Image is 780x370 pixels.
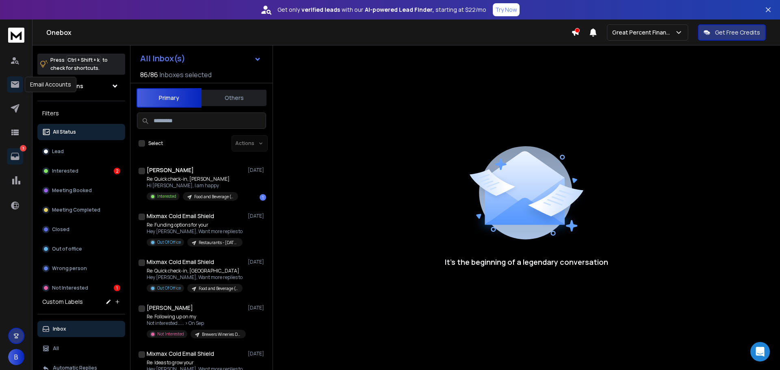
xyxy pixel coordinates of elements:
[114,168,120,174] div: 2
[37,202,125,218] button: Meeting Completed
[134,50,268,67] button: All Inbox(s)
[8,349,24,365] button: B
[201,89,266,107] button: Others
[37,124,125,140] button: All Status
[147,212,214,220] h1: Mixmax Cold Email Shield
[37,321,125,337] button: Inbox
[37,221,125,238] button: Closed
[136,88,201,108] button: Primary
[52,226,69,233] p: Closed
[53,345,59,352] p: All
[147,182,238,189] p: Hi [PERSON_NAME], I am happy
[147,304,193,312] h1: [PERSON_NAME]
[445,256,608,268] p: It’s the beginning of a legendary conversation
[8,28,24,43] img: logo
[37,260,125,277] button: Wrong person
[260,194,266,201] div: 1
[147,258,214,266] h1: Mixmax Cold Email Shield
[52,168,78,174] p: Interested
[140,70,158,80] span: 86 / 86
[248,305,266,311] p: [DATE]
[46,28,571,37] h1: Onebox
[52,207,100,213] p: Meeting Completed
[157,193,176,199] p: Interested
[194,194,233,200] p: Food and Beverage (General) - [DATE]
[301,6,340,14] strong: verified leads
[248,213,266,219] p: [DATE]
[715,28,760,37] p: Get Free Credits
[147,320,244,327] p: Not interested…... > On Sep
[52,148,64,155] p: Lead
[66,55,101,65] span: Ctrl + Shift + k
[248,167,266,173] p: [DATE]
[7,148,23,164] a: 3
[20,145,26,151] p: 3
[612,28,675,37] p: Great Percent Finance
[52,246,82,252] p: Out of office
[147,228,243,235] p: Hey [PERSON_NAME], Want more replies to
[147,222,243,228] p: Re: Funding options for your
[147,350,214,358] h1: Mixmax Cold Email Shield
[147,176,238,182] p: Re: Quick check-in, [PERSON_NAME]
[698,24,766,41] button: Get Free Credits
[147,274,243,281] p: Hey [PERSON_NAME], Want more replies to
[148,140,163,147] label: Select
[37,182,125,199] button: Meeting Booked
[493,3,520,16] button: Try Now
[114,285,120,291] div: 1
[25,77,76,92] div: Email Accounts
[157,285,181,291] p: Out Of Office
[202,331,241,338] p: Brewers Wineries Distiller - [DATE]
[157,331,184,337] p: Not Interested
[50,56,108,72] p: Press to check for shortcuts.
[52,265,87,272] p: Wrong person
[37,78,125,94] button: All Campaigns
[199,286,238,292] p: Food and Beverage (General) - [DATE]
[147,314,244,320] p: Re: Following up on my
[53,129,76,135] p: All Status
[37,280,125,296] button: Not Interested1
[157,239,181,245] p: Out Of Office
[42,298,83,306] h3: Custom Labels
[750,342,770,361] div: Open Intercom Messenger
[147,166,194,174] h1: [PERSON_NAME]
[140,54,185,63] h1: All Inbox(s)
[37,163,125,179] button: Interested2
[199,240,238,246] p: Restaurants - [DATE]
[495,6,517,14] p: Try Now
[147,359,243,366] p: Re: Ideas to grow your
[37,108,125,119] h3: Filters
[53,326,66,332] p: Inbox
[365,6,434,14] strong: AI-powered Lead Finder,
[52,285,88,291] p: Not Interested
[248,259,266,265] p: [DATE]
[37,241,125,257] button: Out of office
[37,143,125,160] button: Lead
[52,187,92,194] p: Meeting Booked
[277,6,486,14] p: Get only with our starting at $22/mo
[160,70,212,80] h3: Inboxes selected
[248,351,266,357] p: [DATE]
[37,340,125,357] button: All
[147,268,243,274] p: Re: Quick check-in, [GEOGRAPHIC_DATA]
